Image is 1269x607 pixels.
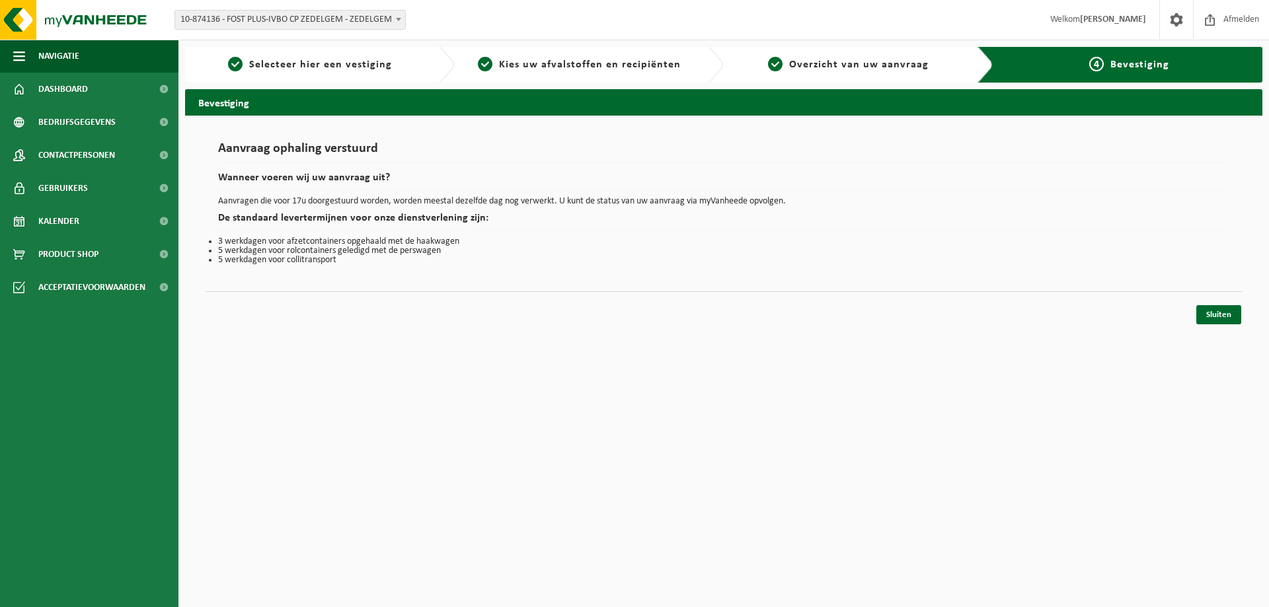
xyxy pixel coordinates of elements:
[218,246,1229,256] li: 5 werkdagen voor rolcontainers geledigd met de perswagen
[499,59,681,70] span: Kies uw afvalstoffen en recipiënten
[38,139,115,172] span: Contactpersonen
[38,172,88,205] span: Gebruikers
[192,57,428,73] a: 1Selecteer hier een vestiging
[1080,15,1146,24] strong: [PERSON_NAME]
[174,10,406,30] span: 10-874136 - FOST PLUS-IVBO CP ZEDELGEM - ZEDELGEM
[228,57,243,71] span: 1
[218,237,1229,246] li: 3 werkdagen voor afzetcontainers opgehaald met de haakwagen
[185,89,1262,115] h2: Bevestiging
[218,256,1229,265] li: 5 werkdagen voor collitransport
[218,197,1229,206] p: Aanvragen die voor 17u doorgestuurd worden, worden meestal dezelfde dag nog verwerkt. U kunt de s...
[218,142,1229,162] h1: Aanvraag ophaling verstuurd
[38,205,79,238] span: Kalender
[461,57,698,73] a: 2Kies uw afvalstoffen en recipiënten
[38,106,116,139] span: Bedrijfsgegevens
[730,57,967,73] a: 3Overzicht van uw aanvraag
[38,238,98,271] span: Product Shop
[218,172,1229,190] h2: Wanneer voeren wij uw aanvraag uit?
[768,57,783,71] span: 3
[789,59,929,70] span: Overzicht van uw aanvraag
[478,57,492,71] span: 2
[249,59,392,70] span: Selecteer hier een vestiging
[1089,57,1104,71] span: 4
[38,40,79,73] span: Navigatie
[175,11,405,29] span: 10-874136 - FOST PLUS-IVBO CP ZEDELGEM - ZEDELGEM
[1110,59,1169,70] span: Bevestiging
[38,271,145,304] span: Acceptatievoorwaarden
[218,213,1229,231] h2: De standaard levertermijnen voor onze dienstverlening zijn:
[38,73,88,106] span: Dashboard
[1196,305,1241,324] a: Sluiten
